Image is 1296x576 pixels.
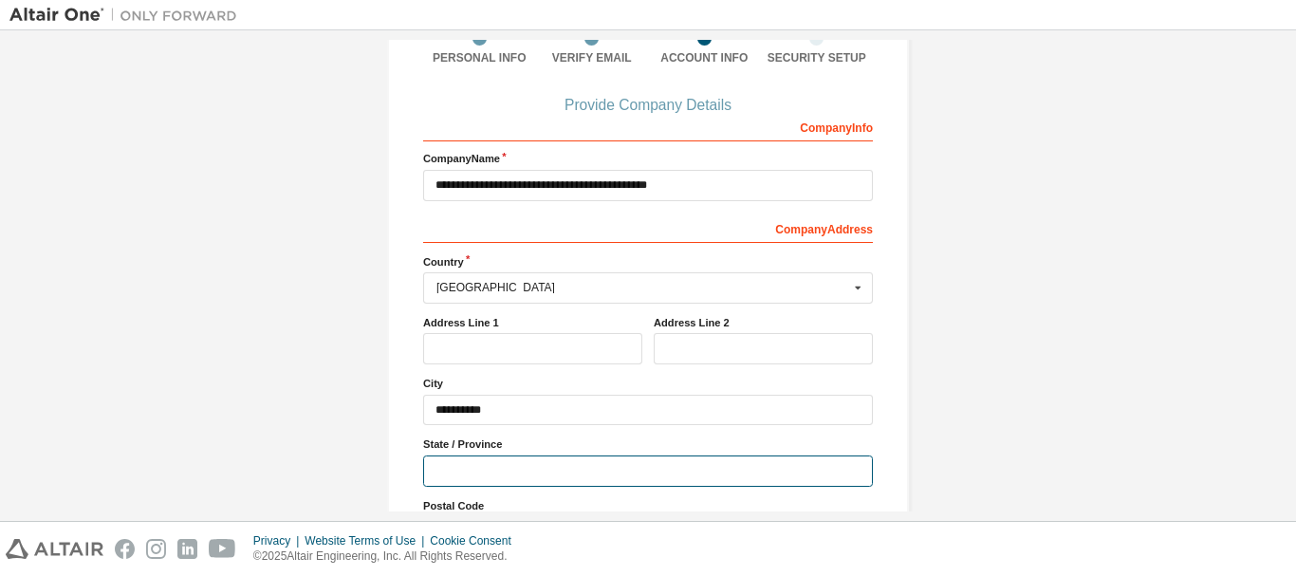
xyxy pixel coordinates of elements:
div: Company Address [423,213,873,243]
label: Company Name [423,151,873,166]
div: Security Setup [761,50,874,65]
img: instagram.svg [146,539,166,559]
label: Address Line 2 [654,315,873,330]
p: © 2025 Altair Engineering, Inc. All Rights Reserved. [253,548,523,565]
label: City [423,376,873,391]
div: Account Info [648,50,761,65]
div: Website Terms of Use [305,533,430,548]
img: altair_logo.svg [6,539,103,559]
label: Address Line 1 [423,315,642,330]
div: Provide Company Details [423,100,873,111]
div: Company Info [423,111,873,141]
img: youtube.svg [209,539,236,559]
img: linkedin.svg [177,539,197,559]
label: State / Province [423,437,873,452]
label: Postal Code [423,498,873,513]
div: Verify Email [536,50,649,65]
img: Altair One [9,6,247,25]
div: Cookie Consent [430,533,522,548]
div: Personal Info [423,50,536,65]
img: facebook.svg [115,539,135,559]
div: [GEOGRAPHIC_DATA] [436,282,849,293]
div: Privacy [253,533,305,548]
label: Country [423,254,873,269]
